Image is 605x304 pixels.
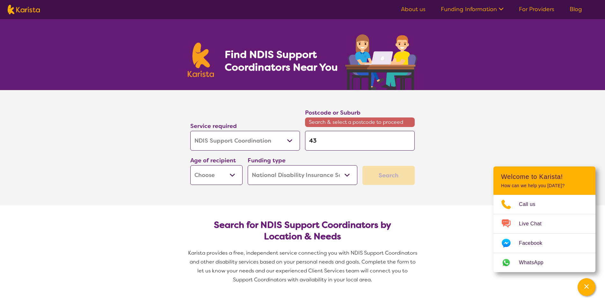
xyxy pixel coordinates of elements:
[570,5,582,13] a: Blog
[305,117,415,127] span: Search & select a postcode to proceed
[501,183,588,188] p: How can we help you [DATE]?
[578,278,595,296] button: Channel Menu
[248,157,286,164] label: Funding type
[441,5,504,13] a: Funding Information
[501,173,588,180] h2: Welcome to Karista!
[190,122,237,130] label: Service required
[519,5,554,13] a: For Providers
[8,5,40,14] img: Karista logo
[519,258,551,267] span: WhatsApp
[190,157,236,164] label: Age of recipient
[225,48,343,74] h1: Find NDIS Support Coordinators Near You
[493,195,595,272] ul: Choose channel
[345,34,417,90] img: support-coordination
[188,250,419,283] span: Karista provides a free, independent service connecting you with NDIS Support Coordinators and ot...
[493,166,595,272] div: Channel Menu
[188,43,214,77] img: Karista logo
[519,219,549,229] span: Live Chat
[519,200,543,209] span: Call us
[493,253,595,272] a: Web link opens in a new tab.
[195,219,410,242] h2: Search for NDIS Support Coordinators by Location & Needs
[305,131,415,151] input: Type
[519,238,550,248] span: Facebook
[401,5,426,13] a: About us
[305,109,361,117] label: Postcode or Suburb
